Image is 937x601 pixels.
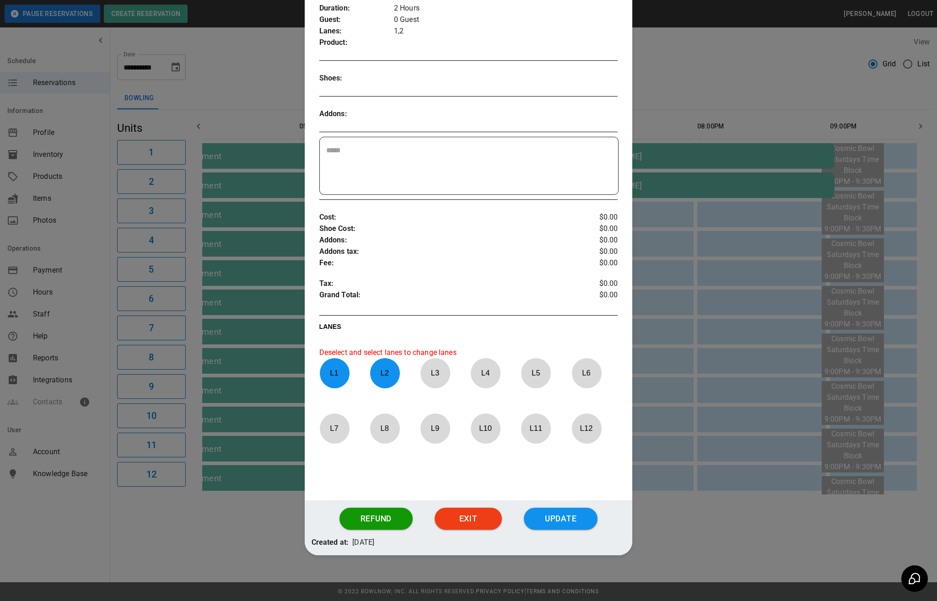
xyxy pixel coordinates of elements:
[394,14,618,26] p: 0 Guest
[319,37,394,48] p: Product :
[568,235,618,246] p: $0.00
[319,223,568,235] p: Shoe Cost :
[319,418,350,439] p: L 7
[319,3,394,14] p: Duration :
[521,362,551,384] p: L 5
[319,73,394,84] p: Shoes :
[319,212,568,223] p: Cost :
[319,362,350,384] p: L 1
[435,508,502,530] button: Exit
[394,26,618,37] p: 1,2
[571,418,602,439] p: L 12
[568,246,618,258] p: $0.00
[568,223,618,235] p: $0.00
[524,508,598,530] button: Update
[352,537,374,548] p: [DATE]
[568,258,618,269] p: $0.00
[319,322,618,335] p: LANES
[370,418,400,439] p: L 8
[568,278,618,290] p: $0.00
[319,235,568,246] p: Addons :
[420,362,450,384] p: L 3
[521,418,551,439] p: L 11
[568,212,618,223] p: $0.00
[370,362,400,384] p: L 2
[394,3,618,14] p: 2 Hours
[312,537,349,548] p: Created at:
[319,278,568,290] p: Tax :
[470,418,501,439] p: L 10
[568,290,618,303] p: $0.00
[339,508,413,530] button: Refund
[571,362,602,384] p: L 6
[319,258,568,269] p: Fee :
[319,26,394,37] p: Lanes :
[420,418,450,439] p: L 9
[319,14,394,26] p: Guest :
[319,108,394,120] p: Addons :
[319,246,568,258] p: Addons tax :
[319,347,618,358] p: Deselect and select lanes to change lanes
[319,290,568,303] p: Grand Total :
[470,362,501,384] p: L 4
